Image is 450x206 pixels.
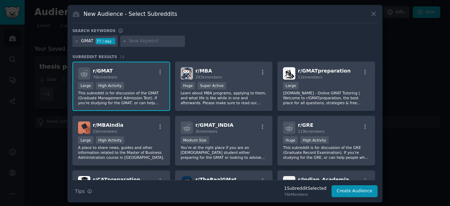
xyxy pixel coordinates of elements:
p: You're at the right place if you are an [DEMOGRAPHIC_DATA] student either preparing for the GMAT ... [181,145,267,160]
h3: New Audience - Select Subreddits [84,10,177,18]
p: This subreddit is for discussion of the GMAT (Graduate Management Admission Test). If you're stud... [78,90,165,105]
span: 11k members [298,75,322,79]
span: 119k members [298,129,324,133]
div: Large [78,136,94,144]
img: MBA [181,67,193,80]
div: Huge [283,136,298,144]
p: [DOMAIN_NAME] - Online GMAT Tutoring | Welcome to r/GMATpreparation, the best place for all quest... [283,90,369,105]
div: High Activity [96,82,124,89]
p: Learn about MBA programs, applying to them, and what life is like while in one and afterwards. Pl... [181,90,267,105]
div: Huge [181,82,195,89]
img: MBAIndia [78,121,90,134]
div: Super Active [198,82,226,89]
h3: Search keywords [72,28,116,33]
span: 76k members [93,75,117,79]
span: r/ GMATpreparation [298,68,351,74]
div: Medium Size [181,136,209,144]
p: A place to share news, guides and other information related to the Master of Business Administrat... [78,145,165,160]
span: r/ TheRealGMat [195,177,237,182]
input: New Keyword [129,38,182,44]
div: 77 / day [96,38,115,44]
span: r/ Indian_Academia [298,177,349,182]
span: r/ GMAT_INDIA [195,122,233,128]
span: r/ MBAIndia [93,122,123,128]
span: r/ MBA [195,68,212,74]
div: High Activity [300,136,329,144]
span: r/ CATpreparation [93,177,140,182]
div: Large [283,82,298,89]
div: High Activity [96,136,124,144]
img: Indian_Academia [283,176,295,188]
span: Tips [75,188,85,195]
p: This subreddit is for discussion of the GRE (Graduate Record Examination). If you're studying for... [283,145,369,160]
div: 76k Members [284,192,326,197]
img: CATpreparation [78,176,90,188]
img: TheRealGMat [181,176,193,188]
span: r/ GRE [298,122,313,128]
button: Create Audience [332,185,378,197]
span: Subreddit Results [72,54,117,59]
span: r/ GMAT [93,68,113,74]
div: GMAT [81,38,94,44]
span: 15k members [93,129,117,133]
span: 14 [120,55,124,59]
div: 1 Subreddit Selected [284,186,326,192]
span: 293k members [195,75,222,79]
span: 3k members [195,129,218,133]
img: GMATpreparation [283,67,295,80]
button: Tips [72,185,95,198]
div: Large [78,82,94,89]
